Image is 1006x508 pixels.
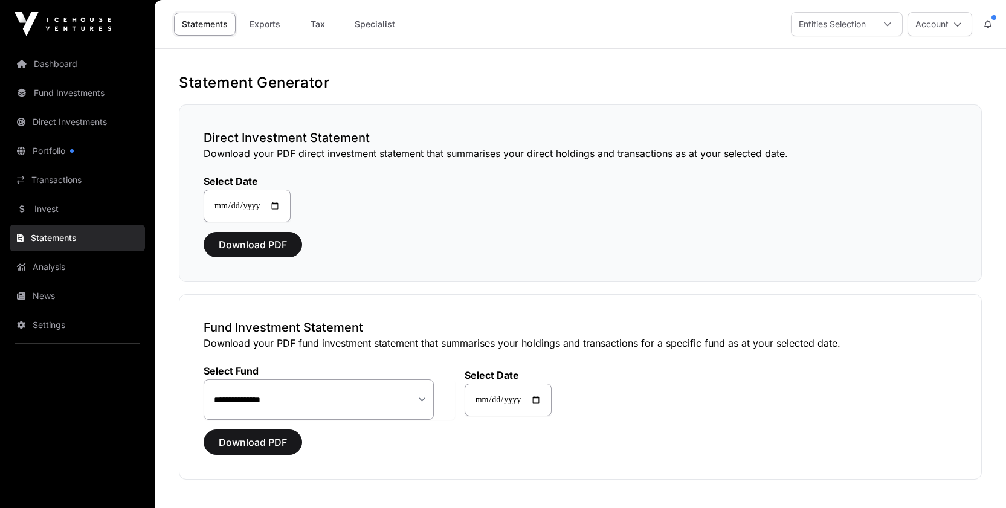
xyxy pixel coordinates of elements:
[10,283,145,309] a: News
[204,146,957,161] p: Download your PDF direct investment statement that summarises your direct holdings and transactio...
[294,13,342,36] a: Tax
[204,336,957,350] p: Download your PDF fund investment statement that summarises your holdings and transactions for a ...
[10,196,145,222] a: Invest
[179,73,982,92] h1: Statement Generator
[15,12,111,36] img: Icehouse Ventures Logo
[204,429,302,455] button: Download PDF
[204,442,302,454] a: Download PDF
[204,232,302,257] button: Download PDF
[219,237,287,252] span: Download PDF
[204,129,957,146] h3: Direct Investment Statement
[10,167,145,193] a: Transactions
[204,244,302,256] a: Download PDF
[10,80,145,106] a: Fund Investments
[10,138,145,164] a: Portfolio
[908,12,972,36] button: Account
[10,225,145,251] a: Statements
[465,369,552,381] label: Select Date
[204,175,291,187] label: Select Date
[10,312,145,338] a: Settings
[10,51,145,77] a: Dashboard
[10,254,145,280] a: Analysis
[10,109,145,135] a: Direct Investments
[174,13,236,36] a: Statements
[219,435,287,449] span: Download PDF
[204,365,455,377] label: Select Fund
[946,450,1006,508] iframe: Chat Widget
[204,319,957,336] h3: Fund Investment Statement
[240,13,289,36] a: Exports
[347,13,403,36] a: Specialist
[792,13,873,36] div: Entities Selection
